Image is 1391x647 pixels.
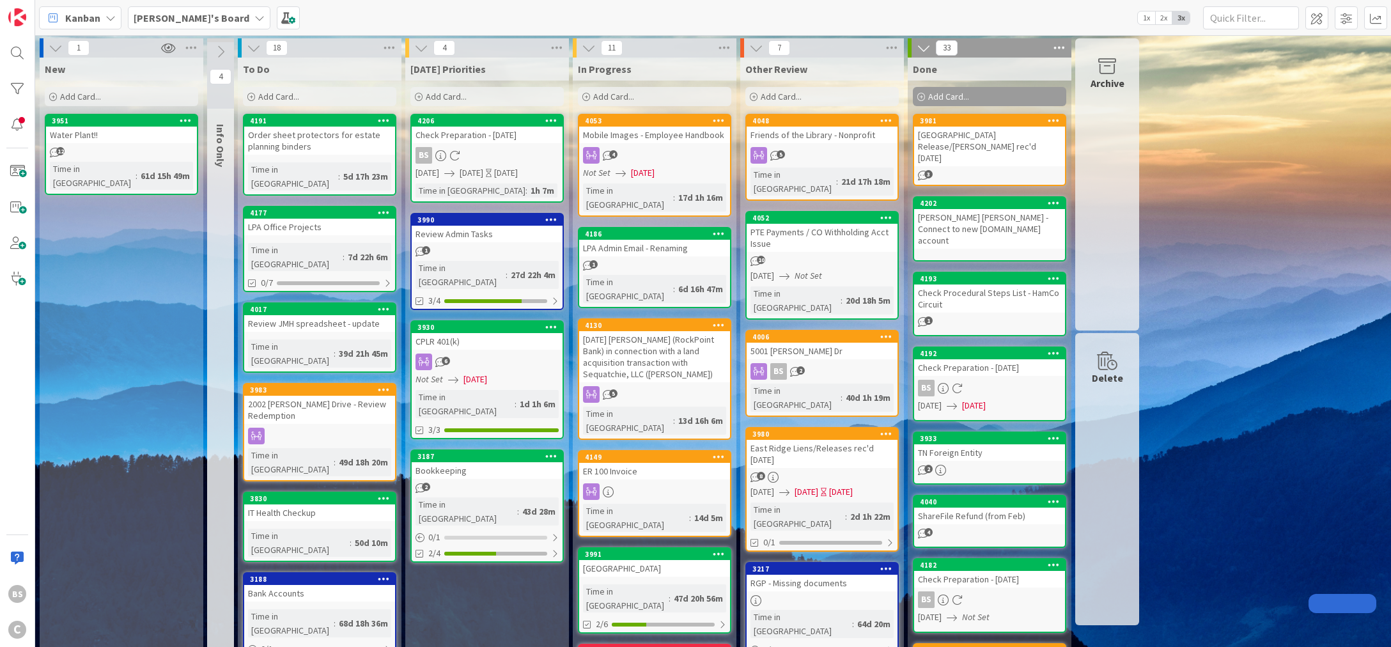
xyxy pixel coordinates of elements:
[1203,6,1299,29] input: Quick Filter...
[920,434,1065,443] div: 3933
[244,115,395,155] div: 4191Order sheet protectors for estate planning binders
[745,427,899,552] a: 3980East Ridge Liens/Releases rec'd [DATE][DATE][DATE][DATE]Time in [GEOGRAPHIC_DATA]:2d 1h 22m0/1
[46,127,197,143] div: Water Plant!!
[412,451,563,479] div: 3187Bookkeeping
[841,293,843,308] span: :
[583,504,689,532] div: Time in [GEOGRAPHIC_DATA]
[854,617,894,631] div: 64d 20m
[583,183,673,212] div: Time in [GEOGRAPHIC_DATA]
[924,316,933,325] span: 1
[8,621,26,639] div: C
[210,69,231,84] span: 4
[244,573,395,585] div: 3188
[412,147,563,164] div: BS
[752,430,898,439] div: 3980
[675,191,726,205] div: 17d 1h 16m
[836,175,838,189] span: :
[913,495,1066,548] a: 4040ShareFile Refund (from Feb)
[579,115,730,127] div: 4053
[248,448,334,476] div: Time in [GEOGRAPHIC_DATA]
[412,115,563,143] div: 4206Check Preparation - [DATE]
[745,211,899,320] a: 4052PTE Payments / CO Withholding Acct Issue[DATE]Not SetTime in [GEOGRAPHIC_DATA]:20d 18h 5m
[428,531,440,544] span: 0 / 1
[250,208,395,217] div: 4177
[250,305,395,314] div: 4017
[914,559,1065,588] div: 4182Check Preparation - [DATE]
[924,170,933,178] span: 3
[244,315,395,332] div: Review JMH spreadsheet - update
[928,91,969,102] span: Add Card...
[829,485,853,499] div: [DATE]
[579,549,730,560] div: 3991
[410,63,486,75] span: Today's Priorities
[578,227,731,308] a: 4186LPA Admin Email - RenamingTime in [GEOGRAPHIC_DATA]:6d 16h 47m
[336,455,391,469] div: 49d 18h 20m
[747,428,898,468] div: 3980East Ridge Liens/Releases rec'd [DATE]
[412,322,563,333] div: 3930
[244,384,395,396] div: 3983
[244,493,395,521] div: 3830IT Health Checkup
[750,286,841,315] div: Time in [GEOGRAPHIC_DATA]
[747,440,898,468] div: East Ridge Liens/Releases rec'd [DATE]
[412,529,563,545] div: 0/1
[750,610,852,638] div: Time in [GEOGRAPHIC_DATA]
[417,215,563,224] div: 3990
[777,150,785,159] span: 5
[914,571,1065,588] div: Check Preparation - [DATE]
[914,285,1065,313] div: Check Procedural Steps List - HamCo Circuit
[1092,370,1123,386] div: Delete
[579,463,730,479] div: ER 100 Invoice
[914,273,1065,285] div: 4193
[243,206,396,292] a: 4177LPA Office ProjectsTime in [GEOGRAPHIC_DATA]:7d 22h 6m0/7
[585,230,730,238] div: 4186
[914,444,1065,461] div: TN Foreign Entity
[913,272,1066,336] a: 4193Check Procedural Steps List - HamCo Circuit
[585,550,730,559] div: 3991
[412,214,563,226] div: 3990
[609,150,618,159] span: 4
[843,391,894,405] div: 40d 1h 19m
[68,40,89,56] span: 1
[750,384,841,412] div: Time in [GEOGRAPHIC_DATA]
[244,219,395,235] div: LPA Office Projects
[913,196,1066,261] a: 4202[PERSON_NAME] [PERSON_NAME] - Connect to new [DOMAIN_NAME] account
[412,451,563,462] div: 3187
[841,391,843,405] span: :
[673,414,675,428] span: :
[244,504,395,521] div: IT Health Checkup
[412,214,563,242] div: 3990Review Admin Tasks
[747,343,898,359] div: 5001 [PERSON_NAME] Dr
[761,91,802,102] span: Add Card...
[410,320,564,439] a: 3930CPLR 401(k)Not Set[DATE]Time in [GEOGRAPHIC_DATA]:1d 1h 6m3/3
[631,166,655,180] span: [DATE]
[669,591,671,605] span: :
[1155,12,1172,24] span: 2x
[336,347,391,361] div: 39d 21h 45m
[843,293,894,308] div: 20d 18h 5m
[918,611,942,624] span: [DATE]
[914,380,1065,396] div: BS
[416,261,506,289] div: Time in [GEOGRAPHIC_DATA]
[579,451,730,463] div: 4149
[248,243,343,271] div: Time in [GEOGRAPHIC_DATA]
[243,383,396,481] a: 39832002 [PERSON_NAME] Drive - Review RedemptionTime in [GEOGRAPHIC_DATA]:49d 18h 20m
[428,547,440,560] span: 2/4
[920,274,1065,283] div: 4193
[747,127,898,143] div: Friends of the Library - Nonprofit
[918,591,935,608] div: BS
[1172,12,1190,24] span: 3x
[914,273,1065,313] div: 4193Check Procedural Steps List - HamCo Circuit
[416,183,525,198] div: Time in [GEOGRAPHIC_DATA]
[675,282,726,296] div: 6d 16h 47m
[340,169,391,183] div: 5d 17h 23m
[442,357,450,365] span: 6
[750,485,774,499] span: [DATE]
[410,114,564,203] a: 4206Check Preparation - [DATE]BS[DATE][DATE][DATE]Time in [GEOGRAPHIC_DATA]:1h 7m
[519,504,559,518] div: 43d 28m
[45,114,198,195] a: 3951Water Plant!!Time in [GEOGRAPHIC_DATA]:61d 15h 49m
[914,348,1065,359] div: 4192
[578,547,731,634] a: 3991[GEOGRAPHIC_DATA]Time in [GEOGRAPHIC_DATA]:47d 20h 56m2/6
[338,169,340,183] span: :
[250,575,395,584] div: 3188
[1138,12,1155,24] span: 1x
